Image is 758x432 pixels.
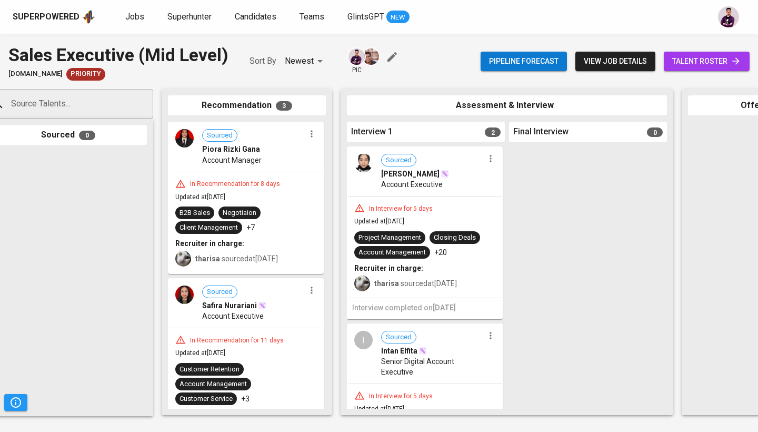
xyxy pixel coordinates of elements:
div: I [354,331,373,349]
span: [PERSON_NAME] [381,169,440,179]
a: Superhunter [167,11,214,24]
span: Sourced [203,287,237,297]
p: +7 [246,222,255,233]
span: Senior Digital Account Executive [381,356,484,377]
span: Piora Rizki Gana [202,144,260,154]
b: Recruiter in charge: [175,239,244,248]
img: johanes@glints.com [363,48,379,65]
span: talent roster [672,55,741,68]
span: 3 [276,101,292,111]
img: erwin@glints.com [348,48,365,65]
div: Customer Retention [179,365,240,375]
span: Pipeline forecast [489,55,558,68]
div: In Recommendation for 8 days [186,180,284,189]
span: Updated at [DATE] [354,405,404,413]
a: Teams [300,11,326,24]
div: Assessment & Interview [347,95,667,116]
span: Candidates [235,12,276,22]
p: +20 [434,247,447,258]
span: Jobs [125,12,144,22]
span: Priority [66,69,105,79]
div: pic [347,47,366,75]
div: Account Management [358,248,426,258]
a: talent roster [664,52,750,71]
img: f33eeb4295ef5b82aea80152dc2bb9e5.jpg [175,129,194,148]
button: Pipeline forecast [481,52,567,71]
span: Superhunter [167,12,212,22]
a: Jobs [125,11,146,24]
button: Open [147,103,149,105]
span: Updated at [DATE] [175,349,225,357]
div: Superpowered [13,11,79,23]
div: New Job received from Demand Team [66,68,105,81]
b: tharisa [195,254,220,263]
span: 2 [485,127,501,137]
span: Interview 1 [351,126,393,138]
img: 62d77d208767f34d1fe876f7928cf8a3.jpg [175,286,194,304]
span: 0 [79,131,95,140]
img: magic_wand.svg [441,170,449,178]
div: Sourced[PERSON_NAME]Account ExecutiveIn Interview for 5 daysUpdated at[DATE]Project ManagementClo... [347,146,503,319]
img: app logo [82,9,96,25]
a: Candidates [235,11,278,24]
div: B2B Sales [179,208,210,218]
div: In Interview for 5 days [365,204,437,213]
span: Final Interview [513,126,568,138]
div: Project Management [358,233,421,243]
p: +3 [241,394,250,404]
img: 5e255d0e58b1fd90fdc69a96c9097c4e.jpg [354,154,373,172]
button: view job details [575,52,655,71]
div: Account Management [179,379,247,389]
span: [DATE] [433,303,456,312]
span: Updated at [DATE] [175,193,225,201]
span: Teams [300,12,324,22]
p: Newest [285,55,314,67]
span: NEW [386,12,410,23]
img: magic_wand.svg [418,347,427,355]
b: Recruiter in charge: [354,264,423,272]
div: Recommendation [168,95,326,116]
div: Sales Executive (Mid Level) [8,42,228,68]
div: Newest [285,52,326,71]
span: sourced at [DATE] [374,279,457,288]
span: Account Executive [202,311,264,321]
span: Safira Nurariani [202,300,257,311]
p: Sort By [250,55,276,67]
img: magic_wand.svg [258,301,266,310]
a: GlintsGPT NEW [347,11,410,24]
span: Sourced [382,332,416,342]
img: erwin@glints.com [718,6,739,27]
span: 0 [647,127,663,137]
div: Client Management [179,223,238,233]
img: tharisa.rizky@glints.com [354,276,370,291]
span: view job details [584,55,647,68]
div: In Interview for 5 days [365,392,437,401]
div: In Recommendation for 11 days [186,336,288,345]
span: Account Manager [202,155,262,165]
h6: Interview completed on [352,302,497,314]
span: GlintsGPT [347,12,384,22]
span: sourced at [DATE] [195,254,278,263]
a: Superpoweredapp logo [13,9,96,25]
span: Sourced [382,155,416,165]
button: Pipeline Triggers [4,394,27,411]
span: Updated at [DATE] [354,218,404,225]
span: Account Executive [381,179,443,190]
div: SourcedPiora Rizki GanaAccount ManagerIn Recommendation for 8 daysUpdated at[DATE]B2B SalesNegoti... [168,122,324,274]
div: Negotiaion [223,208,256,218]
div: Customer Service [179,394,233,404]
div: Closing Deals [434,233,476,243]
span: Sourced [203,131,237,141]
span: Intan Elfita [381,346,417,356]
b: tharisa [374,279,399,288]
img: tharisa.rizky@glints.com [175,251,191,267]
span: [DOMAIN_NAME] [8,69,62,79]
